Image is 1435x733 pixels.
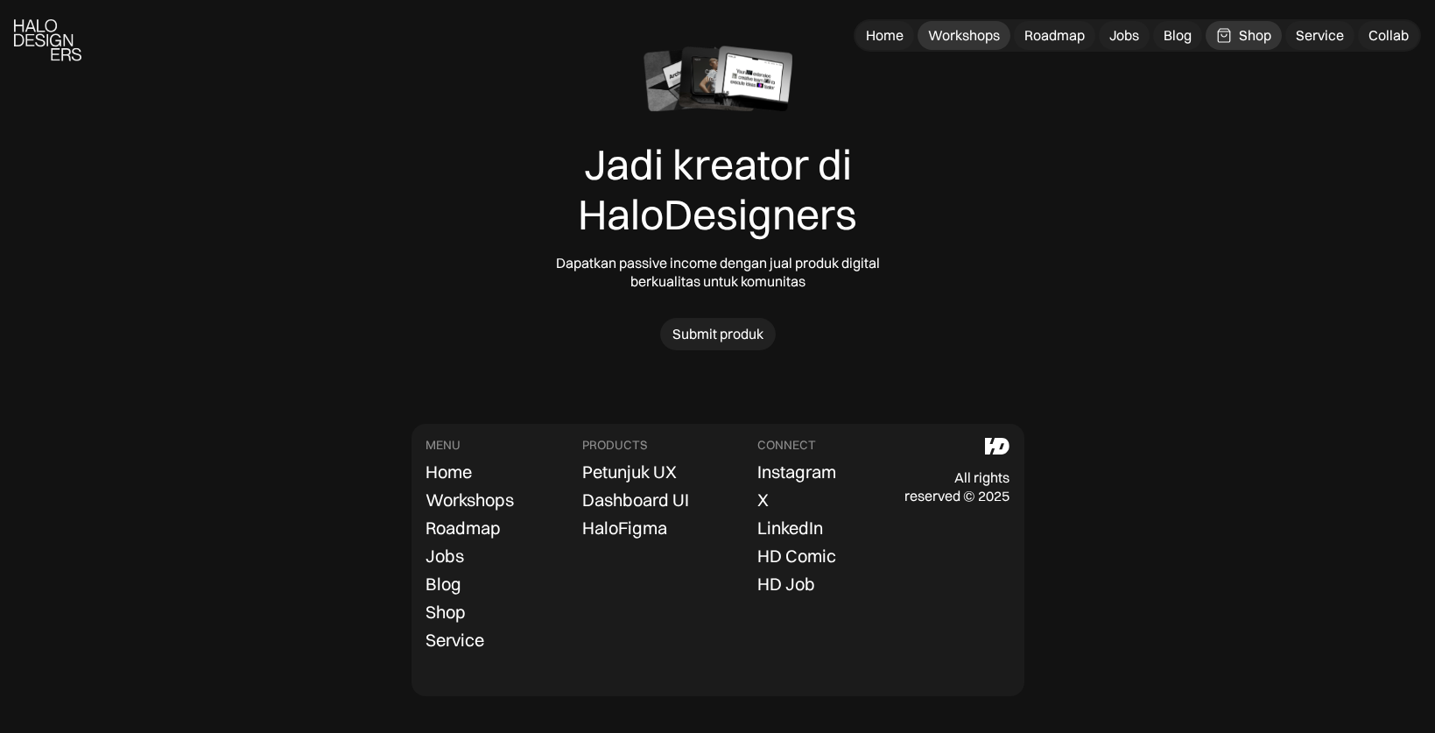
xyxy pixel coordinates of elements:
[426,462,472,483] div: Home
[530,139,906,240] div: Jadi kreator di HaloDesigners
[582,488,689,512] a: Dashboard UI
[426,460,472,484] a: Home
[1368,26,1409,45] div: Collab
[1024,26,1085,45] div: Roadmap
[426,546,464,567] div: Jobs
[1153,21,1202,50] a: Blog
[426,516,501,540] a: Roadmap
[582,518,667,539] div: HaloFigma
[1109,26,1139,45] div: Jobs
[426,490,514,511] div: Workshops
[672,325,763,343] div: Submit produk
[582,462,677,483] div: Petunjuk UX
[866,26,904,45] div: Home
[757,516,823,540] a: LinkedIn
[855,21,914,50] a: Home
[426,488,514,512] a: Workshops
[1206,21,1282,50] a: Shop
[426,630,484,651] div: Service
[1239,26,1271,45] div: Shop
[582,460,677,484] a: Petunjuk UX
[757,490,769,511] div: X
[426,602,466,623] div: Shop
[426,544,464,568] a: Jobs
[426,518,501,539] div: Roadmap
[1164,26,1192,45] div: Blog
[757,462,836,483] div: Instagram
[757,518,823,539] div: LinkedIn
[757,544,836,568] a: HD Comic
[1014,21,1095,50] a: Roadmap
[757,488,769,512] a: X
[757,572,815,596] a: HD Job
[660,318,776,350] a: Submit produk
[426,572,461,596] a: Blog
[1358,21,1419,50] a: Collab
[582,516,667,540] a: HaloFigma
[426,574,461,595] div: Blog
[757,574,815,595] div: HD Job
[918,21,1010,50] a: Workshops
[582,438,647,453] div: PRODUCTS
[426,600,466,624] a: Shop
[928,26,1000,45] div: Workshops
[530,254,906,291] div: Dapatkan passive income dengan jual produk digital berkualitas untuk komunitas
[1296,26,1344,45] div: Service
[426,438,461,453] div: MENU
[757,546,836,567] div: HD Comic
[1099,21,1150,50] a: Jobs
[757,460,836,484] a: Instagram
[904,469,1009,505] div: All rights reserved © 2025
[426,628,484,652] a: Service
[757,438,816,453] div: CONNECT
[1285,21,1354,50] a: Service
[582,490,689,511] div: Dashboard UI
